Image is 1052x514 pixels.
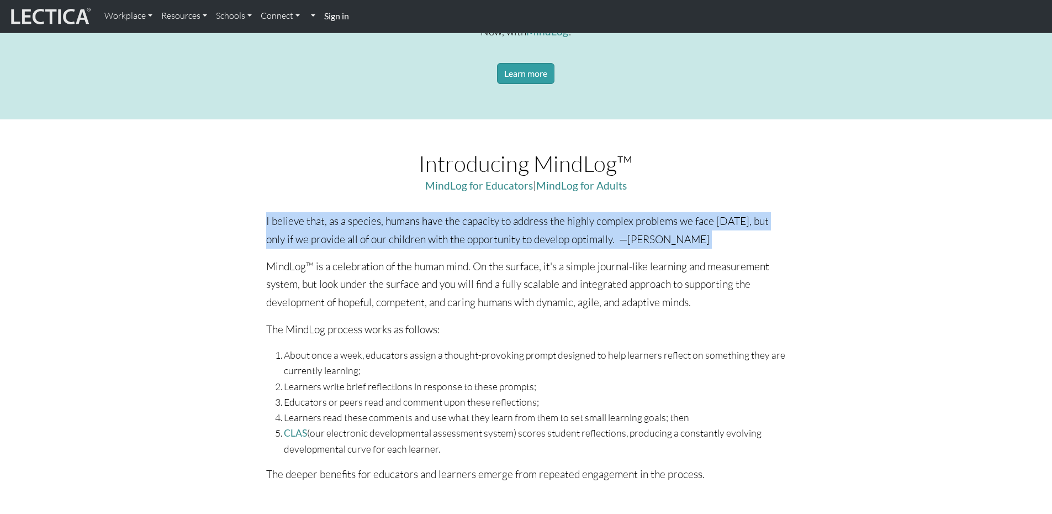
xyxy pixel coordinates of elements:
[284,425,786,457] li: (our electronic developmental assessment system) scores student reflections, producing a constant...
[266,321,786,339] p: The MindLog process works as follows:
[8,6,91,27] img: lecticalive
[256,4,304,28] a: Connect
[536,179,627,192] a: MindLog for Adults
[284,347,786,378] li: About once a week, educators assign a thought-provoking prompt designed to help learners reflect ...
[497,63,554,84] a: Learn more
[100,4,157,28] a: Workplace
[284,427,307,439] a: CLAS
[178,177,875,195] p: |
[284,379,786,394] li: Learners write brief reflections in response to these prompts;
[320,4,353,28] a: Sign in
[266,258,786,312] p: MindLog™ is a celebration of the human mind. On the surface, it's a simple journal-like learning ...
[425,179,533,192] a: MindLog for Educators
[266,465,786,484] p: The deeper benefits for educators and learners emerge from repeated engagement in the process.
[266,212,786,248] p: I believe that, as a species, humans have the capacity to address the highly complex problems we ...
[178,150,875,177] h1: Introducing MindLog™
[212,4,256,28] a: Schools
[157,4,212,28] a: Resources
[284,410,786,425] li: Learners read these comments and use what they learn from them to set small learning goals; then
[284,394,786,410] li: Educators or peers read and comment upon these reflections;
[324,11,349,21] strong: Sign in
